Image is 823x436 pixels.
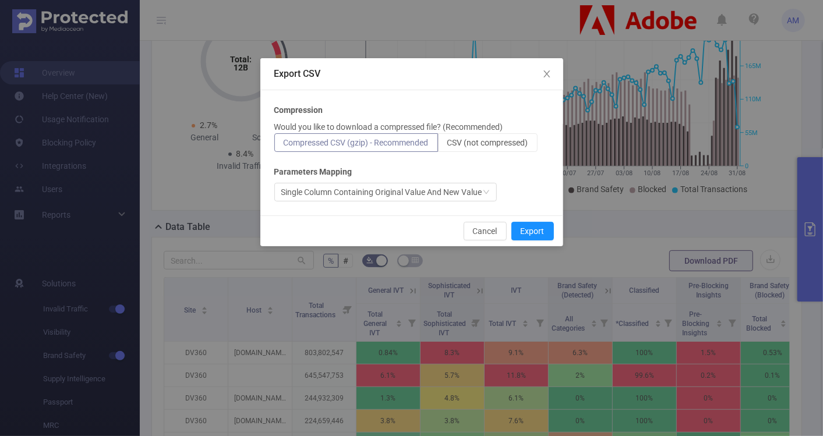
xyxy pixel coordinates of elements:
button: Export [511,222,554,240]
span: CSV (not compressed) [447,138,528,147]
div: Single Column Containing Original Value And New Value [281,183,482,201]
i: icon: close [542,69,552,79]
button: Close [531,58,563,91]
b: Parameters Mapping [274,166,352,178]
button: Cancel [464,222,507,240]
span: Compressed CSV (gzip) - Recommended [284,138,429,147]
b: Compression [274,104,323,116]
p: Would you like to download a compressed file? (Recommended) [274,121,503,133]
i: icon: down [483,189,490,197]
div: Export CSV [274,68,549,80]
